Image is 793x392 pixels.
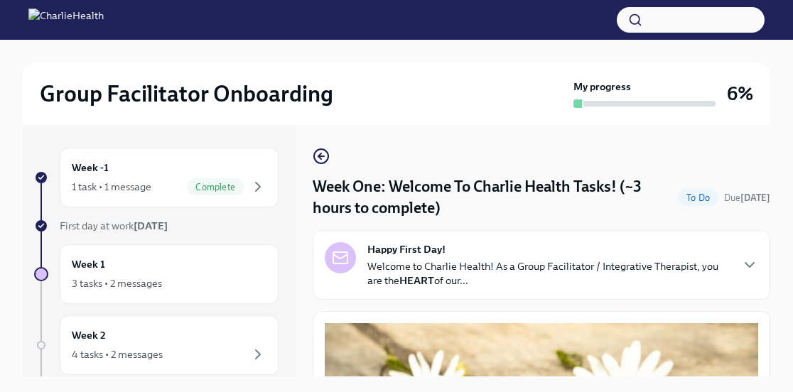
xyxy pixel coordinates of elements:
div: 4 tasks • 2 messages [72,347,163,361]
h4: Week One: Welcome To Charlie Health Tasks! (~3 hours to complete) [313,176,672,219]
a: Week -11 task • 1 messageComplete [34,148,279,207]
span: To Do [678,192,718,203]
a: First day at work[DATE] [34,219,279,233]
a: Week 13 tasks • 2 messages [34,244,279,304]
strong: HEART [399,274,434,287]
strong: My progress [573,80,631,94]
h6: Week 2 [72,327,106,343]
img: CharlieHealth [28,9,104,31]
strong: Happy First Day! [367,242,446,256]
strong: [DATE] [740,192,770,203]
h3: 6% [727,81,753,107]
span: October 6th, 2025 10:00 [724,191,770,205]
h6: Week -1 [72,160,109,175]
div: 3 tasks • 2 messages [72,276,162,290]
p: Welcome to Charlie Health! As a Group Facilitator / Integrative Therapist, you are the of our... [367,259,730,288]
div: 1 task • 1 message [72,180,151,194]
strong: [DATE] [134,219,168,232]
span: First day at work [60,219,168,232]
span: Complete [187,182,244,192]
h2: Group Facilitator Onboarding [40,80,333,108]
a: Week 24 tasks • 2 messages [34,315,279,375]
h6: Week 1 [72,256,105,272]
span: Due [724,192,770,203]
